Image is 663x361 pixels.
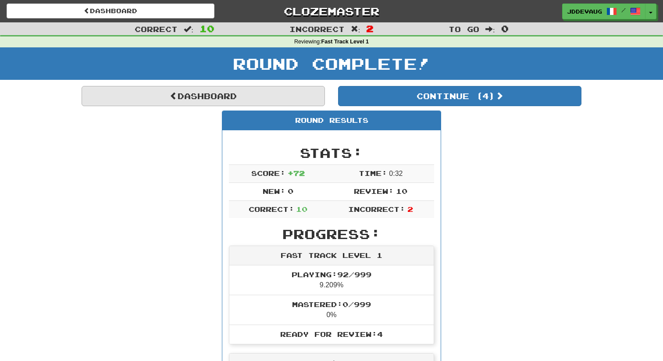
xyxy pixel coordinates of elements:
span: Correct: [249,205,294,213]
div: Round Results [222,111,441,130]
h2: Progress: [229,227,434,241]
span: + 72 [288,169,305,177]
a: jddevaug / [562,4,645,19]
li: 9.209% [229,265,434,295]
span: 0 : 32 [389,170,403,177]
span: 10 [200,23,214,34]
span: 10 [296,205,307,213]
span: Correct [135,25,178,33]
button: Continue (4) [338,86,581,106]
span: 2 [407,205,413,213]
span: 10 [396,187,407,195]
strong: Fast Track Level 1 [321,39,369,45]
li: 0% [229,295,434,325]
div: Fast Track Level 1 [229,246,434,265]
span: Review: [354,187,394,195]
span: Time: [359,169,387,177]
span: 2 [366,23,374,34]
span: jddevaug [567,7,602,15]
span: : [184,25,193,33]
span: New: [263,187,285,195]
a: Dashboard [82,86,325,106]
span: : [351,25,360,33]
a: Clozemaster [228,4,435,19]
span: / [621,7,626,13]
h2: Stats: [229,146,434,160]
a: Dashboard [7,4,214,18]
h1: Round Complete! [3,55,660,72]
span: Incorrect [289,25,345,33]
span: Score: [251,169,285,177]
span: Playing: 92 / 999 [292,270,371,279]
span: : [485,25,495,33]
span: 0 [288,187,293,195]
span: 0 [501,23,509,34]
span: Mastered: 0 / 999 [292,300,371,308]
span: Ready for Review: 4 [280,330,383,338]
span: To go [449,25,479,33]
span: Incorrect: [348,205,405,213]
